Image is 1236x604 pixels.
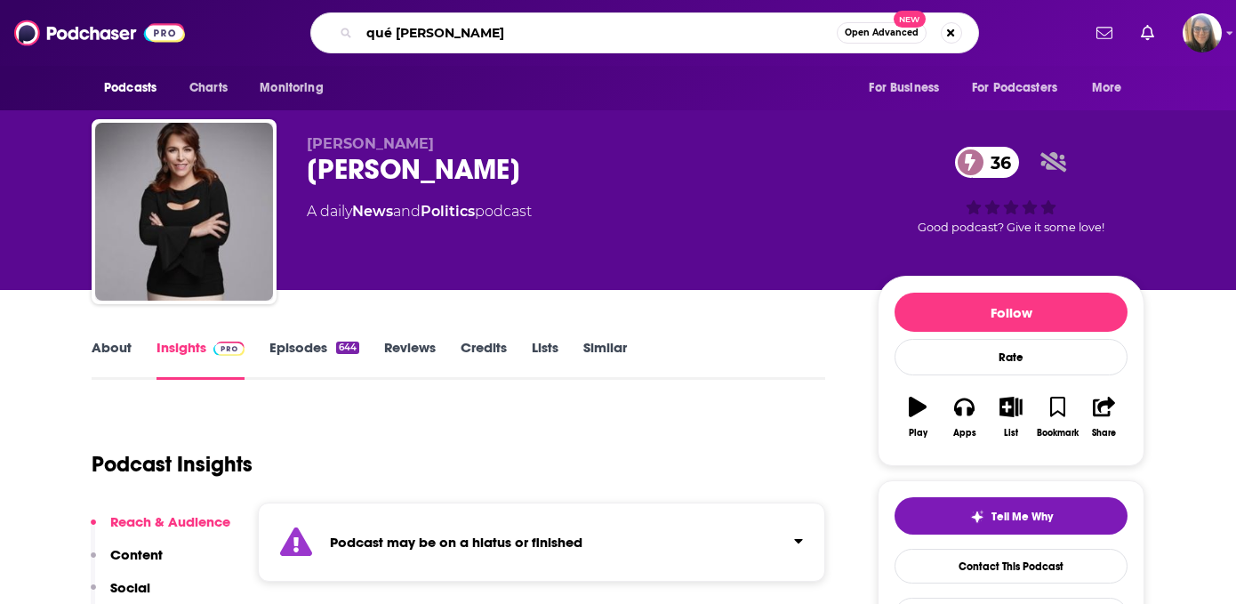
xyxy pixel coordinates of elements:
[384,339,436,380] a: Reviews
[104,76,157,101] span: Podcasts
[359,19,837,47] input: Search podcasts, credits, & more...
[157,339,245,380] a: InsightsPodchaser Pro
[421,203,475,220] a: Politics
[1183,13,1222,52] span: Logged in as akolesnik
[178,71,238,105] a: Charts
[895,339,1128,375] div: Rate
[583,339,627,380] a: Similar
[909,428,927,439] div: Play
[973,147,1020,178] span: 36
[91,513,230,546] button: Reach & Audience
[330,534,582,551] strong: Podcast may be on a hiatus or finished
[247,71,346,105] button: open menu
[189,76,228,101] span: Charts
[307,201,532,222] div: A daily podcast
[92,451,253,478] h1: Podcast Insights
[91,546,163,579] button: Content
[14,16,185,50] img: Podchaser - Follow, Share and Rate Podcasts
[1092,428,1116,439] div: Share
[1004,428,1018,439] div: List
[991,510,1053,524] span: Tell Me Why
[1183,13,1222,52] img: User Profile
[260,76,323,101] span: Monitoring
[336,342,359,354] div: 644
[1183,13,1222,52] button: Show profile menu
[960,71,1083,105] button: open menu
[92,339,132,380] a: About
[1089,18,1120,48] a: Show notifications dropdown
[461,339,507,380] a: Credits
[352,203,393,220] a: News
[1037,428,1079,439] div: Bookmark
[269,339,359,380] a: Episodes644
[837,22,927,44] button: Open AdvancedNew
[970,510,984,524] img: tell me why sparkle
[532,339,558,380] a: Lists
[110,513,230,530] p: Reach & Audience
[1134,18,1161,48] a: Show notifications dropdown
[953,428,976,439] div: Apps
[1034,385,1080,449] button: Bookmark
[918,221,1104,234] span: Good podcast? Give it some love!
[258,503,825,582] section: Click to expand status details
[895,293,1128,332] button: Follow
[878,135,1144,246] div: 36Good podcast? Give it some love!
[95,123,273,301] img: Fernanda Familiar
[856,71,961,105] button: open menu
[110,546,163,563] p: Content
[955,147,1020,178] a: 36
[1079,71,1144,105] button: open menu
[1081,385,1128,449] button: Share
[92,71,180,105] button: open menu
[393,203,421,220] span: and
[895,549,1128,584] a: Contact This Podcast
[869,76,939,101] span: For Business
[110,579,150,596] p: Social
[310,12,979,53] div: Search podcasts, credits, & more...
[988,385,1034,449] button: List
[895,385,941,449] button: Play
[941,385,987,449] button: Apps
[895,497,1128,535] button: tell me why sparkleTell Me Why
[894,11,926,28] span: New
[845,28,919,37] span: Open Advanced
[1092,76,1122,101] span: More
[213,342,245,356] img: Podchaser Pro
[972,76,1057,101] span: For Podcasters
[307,135,434,152] span: [PERSON_NAME]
